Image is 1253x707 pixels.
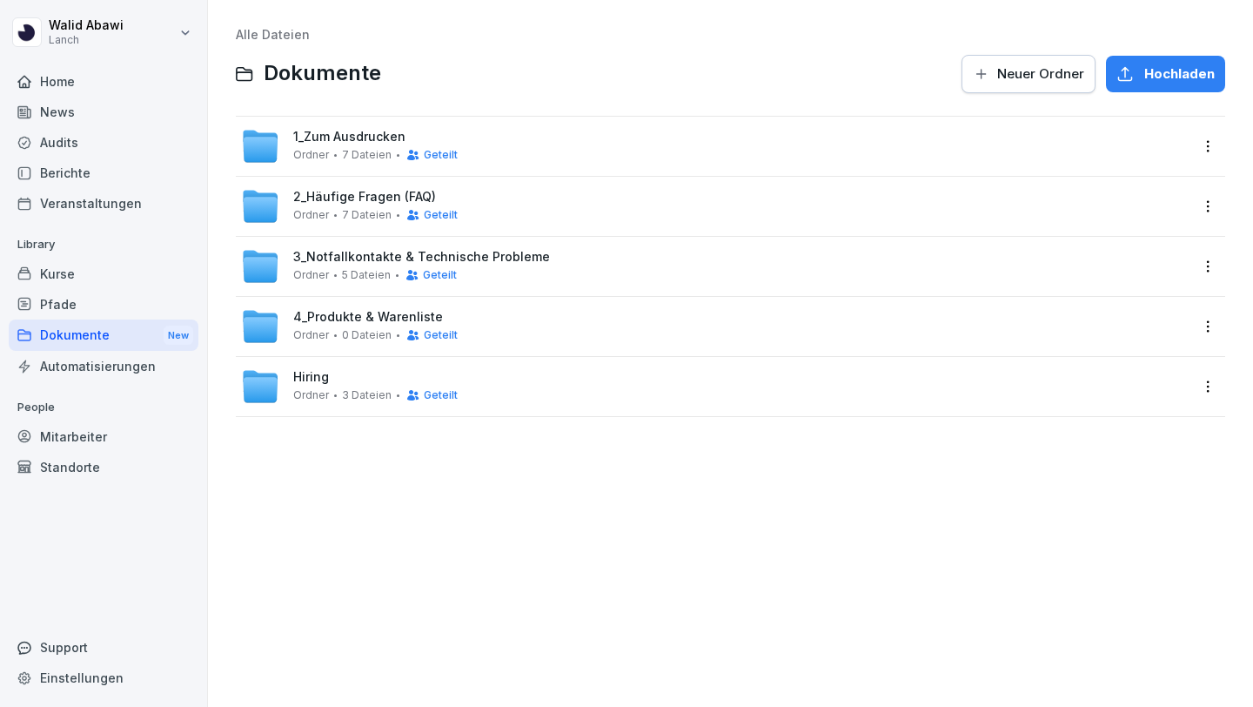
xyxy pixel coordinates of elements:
[424,149,458,161] span: Geteilt
[342,149,392,161] span: 7 Dateien
[9,158,198,188] a: Berichte
[236,27,310,42] a: Alle Dateien
[241,127,1189,165] a: 1_Zum AusdruckenOrdner7 DateienGeteilt
[293,389,329,401] span: Ordner
[962,55,1096,93] button: Neuer Ordner
[424,389,458,401] span: Geteilt
[293,329,329,341] span: Ordner
[342,269,391,281] span: 5 Dateien
[241,247,1189,286] a: 3_Notfallkontakte & Technische ProblemeOrdner5 DateienGeteilt
[1106,56,1225,92] button: Hochladen
[342,209,392,221] span: 7 Dateien
[293,250,550,265] span: 3_Notfallkontakte & Technische Probleme
[424,209,458,221] span: Geteilt
[293,370,329,385] span: Hiring
[241,307,1189,346] a: 4_Produkte & WarenlisteOrdner0 DateienGeteilt
[264,61,381,86] span: Dokumente
[9,289,198,320] a: Pfade
[164,326,193,346] div: New
[342,389,392,401] span: 3 Dateien
[9,231,198,259] p: Library
[997,64,1084,84] span: Neuer Ordner
[9,188,198,219] a: Veranstaltungen
[293,209,329,221] span: Ordner
[9,452,198,482] a: Standorte
[9,663,198,693] a: Einstellungen
[423,269,457,281] span: Geteilt
[49,18,124,33] p: Walid Abawi
[9,127,198,158] a: Audits
[293,310,443,325] span: 4_Produkte & Warenliste
[9,421,198,452] a: Mitarbeiter
[241,187,1189,226] a: 2_Häufige Fragen (FAQ)Ordner7 DateienGeteilt
[9,320,198,352] a: DokumenteNew
[9,351,198,381] a: Automatisierungen
[241,367,1189,406] a: HiringOrdner3 DateienGeteilt
[342,329,392,341] span: 0 Dateien
[293,130,405,145] span: 1_Zum Ausdrucken
[9,320,198,352] div: Dokumente
[9,259,198,289] a: Kurse
[293,149,329,161] span: Ordner
[9,97,198,127] a: News
[293,269,329,281] span: Ordner
[424,329,458,341] span: Geteilt
[9,66,198,97] a: Home
[293,190,436,205] span: 2_Häufige Fragen (FAQ)
[1144,64,1215,84] span: Hochladen
[49,34,124,46] p: Lanch
[9,394,198,421] p: People
[9,632,198,663] div: Support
